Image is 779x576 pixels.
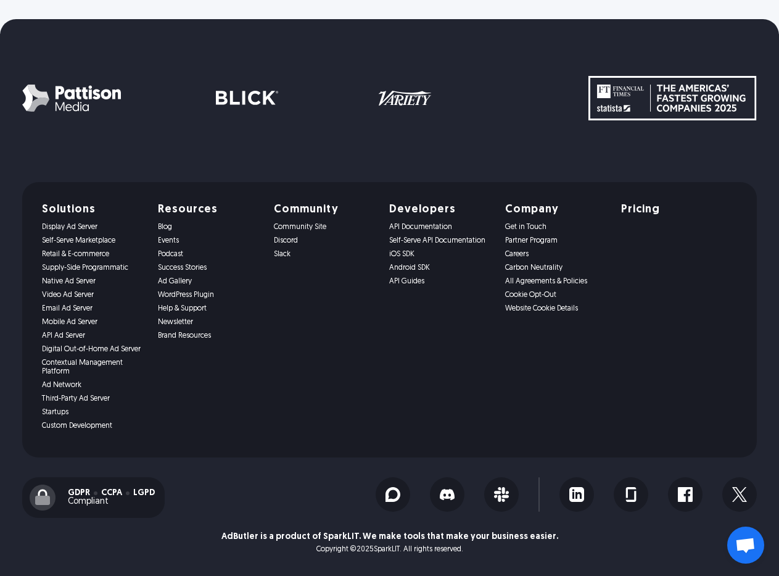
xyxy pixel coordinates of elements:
a: Ad Network [42,381,143,390]
div: GDPR [68,489,90,498]
div: CCPA [101,489,122,498]
a: X Icon [722,477,757,512]
a: API Ad Server [42,332,143,340]
a: Help & Support [158,304,259,313]
h5: Solutions [42,204,143,215]
h5: Community [274,204,375,215]
a: LinkedIn Icon [559,477,594,512]
p: AdButler is a product of SparkLIT. We make tools that make your business easier. [221,533,558,541]
h5: Pricing [621,204,660,215]
a: Podcast [158,250,259,259]
a: Facebook Icon [668,477,703,512]
a: Discord Icon [430,477,464,512]
a: Discord [274,236,375,245]
a: Third-Party Ad Server [42,394,143,403]
img: X Icon [732,487,747,502]
a: Get in Touch [505,223,606,232]
img: Discord Icon [440,487,455,502]
a: Contextual Management Platform [42,359,143,376]
div: LGPD [133,489,155,498]
a: Supply-Side Programmatic [42,264,143,272]
a: Video Ad Server [42,291,143,299]
a: Discourse Icon [376,477,410,512]
h5: Developers [389,204,490,215]
a: Display Ad Server [42,223,143,232]
a: Newsletter [158,318,259,327]
a: Mobile Ad Server [42,318,143,327]
a: Brand Resources [158,332,259,340]
a: Slack Icon [484,477,519,512]
a: Glassdoor Icon [614,477,648,512]
h5: Resources [158,204,259,215]
a: WordPress Plugin [158,291,259,299]
img: LinkedIn Icon [569,487,584,502]
img: Slack Icon [494,487,509,502]
h5: Company [505,204,606,215]
a: Community Site [274,223,375,232]
a: Open chat [727,527,764,564]
a: Carbon Neutrality [505,264,606,272]
a: Self-Serve Marketplace [42,236,143,245]
a: iOS SDK [389,250,490,259]
a: Careers [505,250,606,259]
a: Android SDK [389,264,490,272]
a: Email Ad Server [42,304,143,313]
a: All Agreements & Policies [505,277,606,286]
span: 2025 [357,546,374,553]
a: Blog [158,223,259,232]
a: Cookie Opt-Out [505,291,606,299]
a: Startups [42,408,143,417]
a: Self-Serve API Documentation [389,236,490,245]
a: Retail & E-commerce [42,250,143,259]
a: Pricing [621,204,722,215]
img: Discourse Icon [385,487,400,502]
a: API Documentation [389,223,490,232]
a: Ad Gallery [158,277,259,286]
a: Success Stories [158,264,259,272]
a: Website Cookie Details [505,304,606,313]
img: Glassdoor Icon [624,487,638,502]
div: Compliant [68,498,155,506]
a: Custom Development [42,422,143,430]
p: Copyright © SparkLIT. All rights reserved. [316,545,463,554]
a: Events [158,236,259,245]
a: Native Ad Server [42,277,143,286]
a: Slack [274,250,375,259]
a: API Guides [389,277,490,286]
img: Facebook Icon [678,487,693,502]
a: Partner Program [505,236,606,245]
a: Digital Out-of-Home Ad Server [42,345,143,354]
